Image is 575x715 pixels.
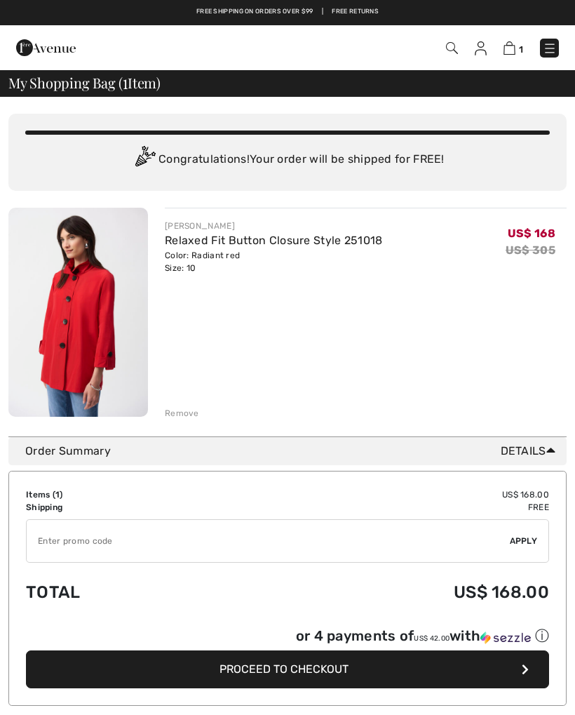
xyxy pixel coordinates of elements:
[216,501,549,514] td: Free
[510,535,538,547] span: Apply
[219,662,349,676] span: Proceed to Checkout
[446,42,458,54] img: Search
[25,443,561,460] div: Order Summary
[123,72,128,91] span: 1
[414,634,449,643] span: US$ 42.00
[26,501,216,514] td: Shipping
[26,568,216,616] td: Total
[55,490,60,500] span: 1
[503,39,523,56] a: 1
[16,40,76,53] a: 1ère Avenue
[296,627,549,646] div: or 4 payments of with
[165,249,383,274] div: Color: Radiant red Size: 10
[165,407,199,420] div: Remove
[503,41,515,55] img: Shopping Bag
[196,7,313,17] a: Free shipping on orders over $99
[216,488,549,501] td: US$ 168.00
[27,520,510,562] input: Promo code
[25,146,550,174] div: Congratulations! Your order will be shipped for FREE!
[26,650,549,688] button: Proceed to Checkout
[26,627,549,650] div: or 4 payments ofUS$ 42.00withSezzle Click to learn more about Sezzle
[480,632,531,644] img: Sezzle
[322,7,323,17] span: |
[332,7,379,17] a: Free Returns
[165,220,383,232] div: [PERSON_NAME]
[216,568,549,616] td: US$ 168.00
[501,443,561,460] span: Details
[16,34,76,62] img: 1ère Avenue
[519,44,523,55] span: 1
[165,234,383,247] a: Relaxed Fit Button Closure Style 251018
[130,146,158,174] img: Congratulation2.svg
[543,41,557,55] img: Menu
[475,41,487,55] img: My Info
[506,243,555,257] s: US$ 305
[8,208,148,417] img: Relaxed Fit Button Closure Style 251018
[508,227,555,240] span: US$ 168
[8,76,161,90] span: My Shopping Bag ( Item)
[26,488,216,501] td: Items ( )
